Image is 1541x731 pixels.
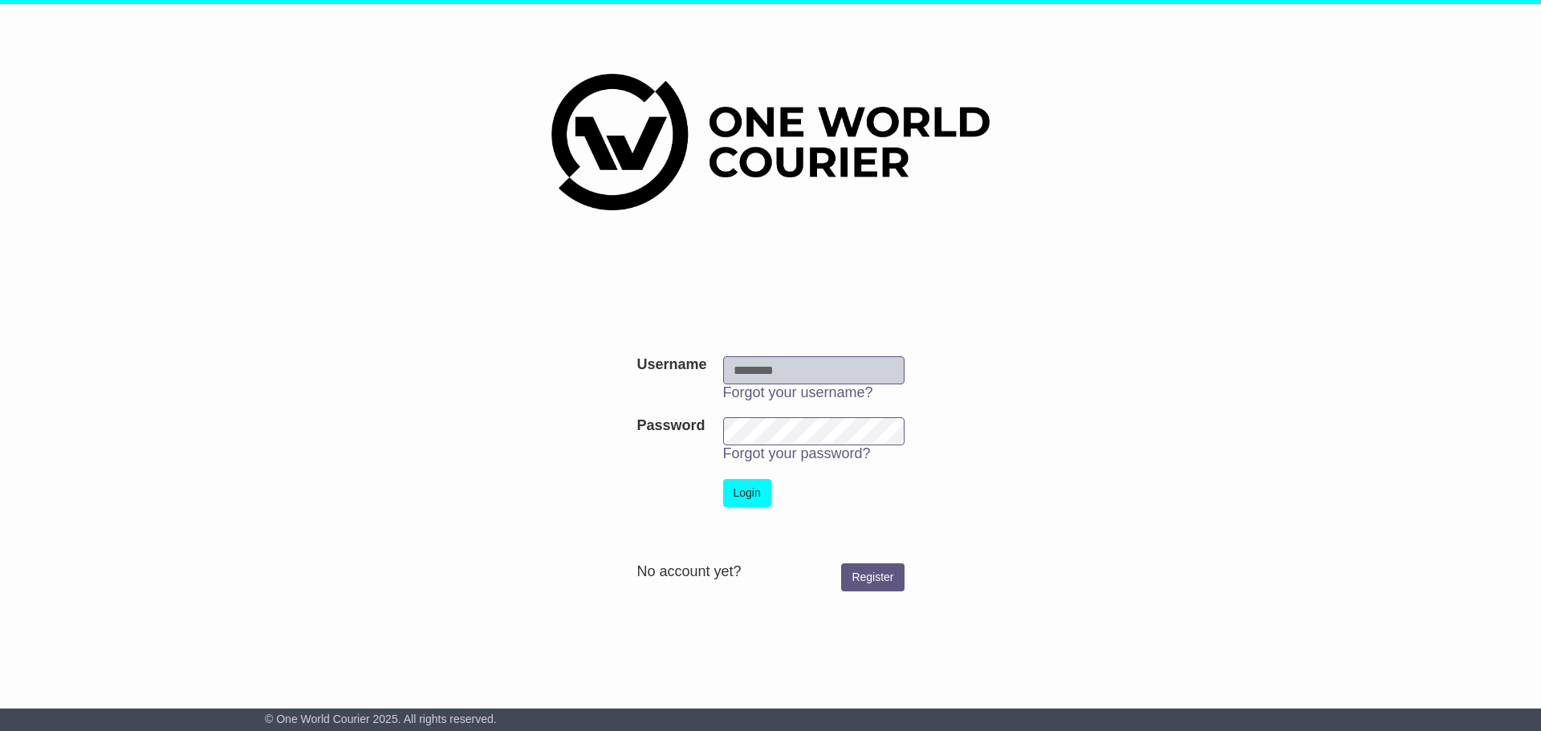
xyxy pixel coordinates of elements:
[841,563,904,591] a: Register
[723,384,873,400] a: Forgot your username?
[636,356,706,374] label: Username
[723,445,871,461] a: Forgot your password?
[636,417,705,435] label: Password
[723,479,771,507] button: Login
[636,563,904,581] div: No account yet?
[265,713,497,725] span: © One World Courier 2025. All rights reserved.
[551,74,990,210] img: One World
